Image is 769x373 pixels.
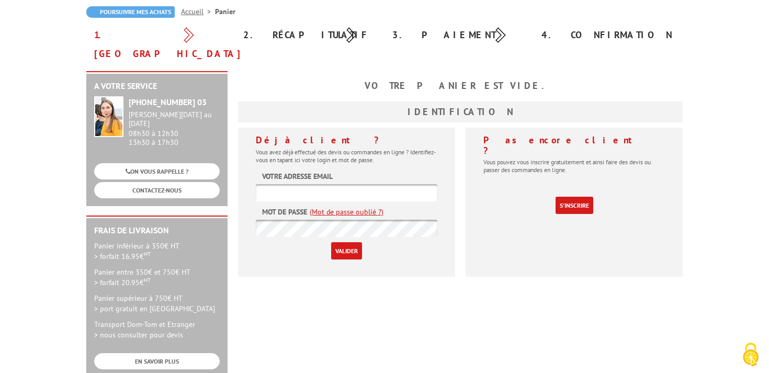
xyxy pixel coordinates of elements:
span: > forfait 20.95€ [94,278,151,287]
a: CONTACTEZ-NOUS [94,182,220,198]
span: > forfait 16.95€ [94,252,151,261]
button: Cookies (fenêtre modale) [732,337,769,373]
sup: HT [144,276,151,284]
a: Poursuivre mes achats [86,6,175,18]
label: Votre adresse email [262,171,333,182]
a: Accueil [181,7,215,16]
h4: Déjà client ? [256,135,437,145]
h2: A votre service [94,82,220,91]
h4: Pas encore client ? [483,135,665,156]
p: Panier inférieur à 350€ HT [94,241,220,262]
img: Cookies (fenêtre modale) [738,342,764,368]
a: ON VOUS RAPPELLE ? [94,163,220,179]
div: 3. Paiement [384,26,534,44]
div: [PERSON_NAME][DATE] au [DATE] [129,110,220,128]
h3: Identification [238,101,683,122]
div: 4. Confirmation [534,26,683,44]
span: > nous consulter pour devis [94,330,183,340]
p: Vous avez déjà effectué des devis ou commandes en ligne ? Identifiez-vous en tapant ici votre log... [256,148,437,164]
div: 2. Récapitulatif [235,26,384,44]
h2: Frais de Livraison [94,226,220,235]
input: Valider [331,242,362,259]
a: EN SAVOIR PLUS [94,353,220,369]
strong: [PHONE_NUMBER] 03 [129,97,207,107]
p: Panier supérieur à 750€ HT [94,293,220,314]
a: (Mot de passe oublié ?) [310,207,383,217]
div: 1. [GEOGRAPHIC_DATA] [86,26,235,63]
b: Votre panier est vide. [365,80,556,92]
p: Panier entre 350€ et 750€ HT [94,267,220,288]
a: S'inscrire [556,197,593,214]
p: Transport Dom-Tom et Etranger [94,319,220,340]
label: Mot de passe [262,207,307,217]
li: Panier [215,6,235,17]
div: 08h30 à 12h30 13h30 à 17h30 [129,110,220,146]
sup: HT [144,250,151,257]
p: Vous pouvez vous inscrire gratuitement et ainsi faire des devis ou passer des commandes en ligne. [483,158,665,174]
img: widget-service.jpg [94,96,123,137]
span: > port gratuit en [GEOGRAPHIC_DATA] [94,304,215,313]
